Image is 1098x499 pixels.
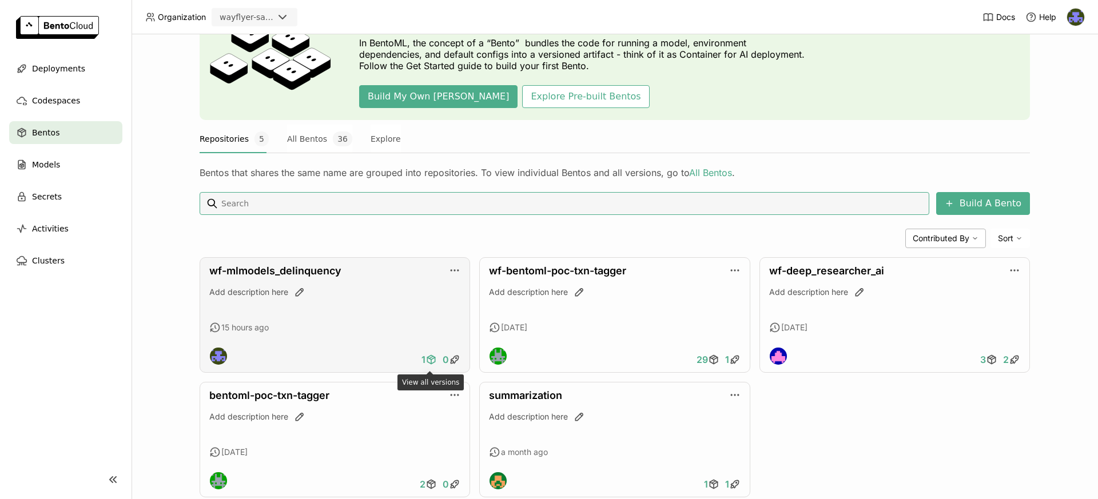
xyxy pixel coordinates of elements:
[769,286,1020,298] div: Add description here
[200,167,1030,178] div: Bentos that shares the same name are grouped into repositories. To view individual Bentos and all...
[1000,348,1023,371] a: 2
[32,126,59,139] span: Bentos
[220,11,273,23] div: wayflyer-sandbox
[489,411,740,422] div: Add description here
[489,389,562,401] a: summarization
[490,472,507,489] img: Fog Dong
[697,354,708,365] span: 29
[32,254,65,268] span: Clusters
[209,411,460,422] div: Add description here
[9,217,122,240] a: Activities
[990,229,1030,248] div: Sort
[522,85,649,108] button: Explore Pre-built Bentos
[704,478,708,490] span: 1
[32,158,60,171] span: Models
[501,447,548,457] span: a month ago
[936,192,1030,215] button: Build A Bento
[501,322,527,333] span: [DATE]
[1039,12,1056,22] span: Help
[397,374,464,390] div: View all versions
[982,11,1015,23] a: Docs
[722,348,743,371] a: 1
[980,354,986,365] span: 3
[209,265,341,277] a: wf-mlmodels_delinquency
[158,12,206,22] span: Organization
[489,286,740,298] div: Add description here
[913,233,969,243] span: Contributed By
[1025,11,1056,23] div: Help
[419,348,440,371] a: 1
[417,473,440,496] a: 2
[32,222,69,235] span: Activities
[16,16,99,39] img: logo
[9,121,122,144] a: Bentos
[1003,354,1009,365] span: 2
[701,473,722,496] a: 1
[274,12,276,23] input: Selected wayflyer-sandbox.
[905,229,986,248] div: Contributed By
[221,447,248,457] span: [DATE]
[421,354,425,365] span: 1
[996,12,1015,22] span: Docs
[489,265,626,277] a: wf-bentoml-poc-txn-tagger
[440,473,463,496] a: 0
[32,62,85,75] span: Deployments
[254,131,269,146] span: 5
[359,85,518,108] button: Build My Own [PERSON_NAME]
[9,89,122,112] a: Codespaces
[443,354,449,365] span: 0
[443,478,449,490] span: 0
[209,286,460,298] div: Add description here
[770,348,787,365] img: 63pwk4lefgcx3ao2evrg2girush3
[781,322,807,333] span: [DATE]
[221,322,269,333] span: 15 hours ago
[725,354,729,365] span: 1
[420,478,425,490] span: 2
[209,21,332,97] img: cover onboarding
[769,265,884,277] a: wf-deep_researcher_ai
[32,190,62,203] span: Secrets
[9,57,122,80] a: Deployments
[977,348,1000,371] a: 3
[209,389,329,401] a: bentoml-poc-txn-tagger
[200,125,269,153] button: Repositories
[210,472,227,489] img: Sean Hickey
[333,131,352,146] span: 36
[9,249,122,272] a: Clusters
[722,473,743,496] a: 1
[32,94,80,107] span: Codespaces
[371,125,401,153] button: Explore
[490,348,507,365] img: Sean Hickey
[287,125,352,153] button: All Bentos
[9,185,122,208] a: Secrets
[9,153,122,176] a: Models
[220,194,925,213] input: Search
[440,348,463,371] a: 0
[689,167,732,178] a: All Bentos
[998,233,1013,243] span: Sort
[694,348,722,371] a: 29
[359,37,811,71] p: In BentoML, the concept of a “Bento” bundles the code for running a model, environment dependenci...
[210,348,227,365] img: Deirdre Bevan
[1067,9,1084,26] img: Deirdre Bevan
[725,478,729,490] span: 1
